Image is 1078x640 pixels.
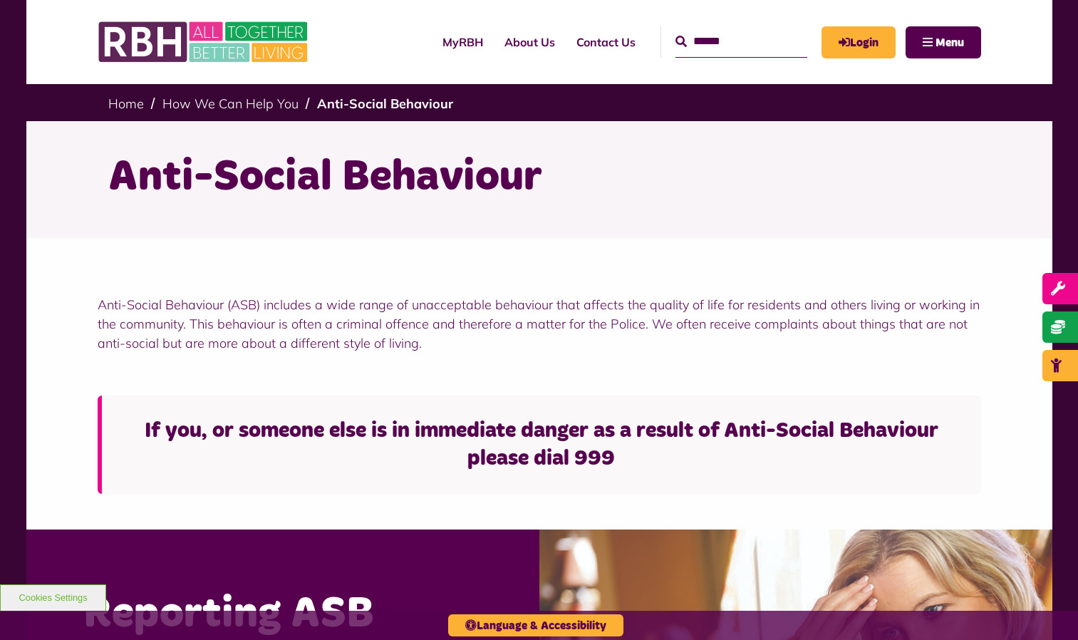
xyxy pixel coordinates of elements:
a: Anti-Social Behaviour [317,96,453,112]
a: Contact Us [566,23,646,61]
img: RBH [98,14,311,70]
a: MyRBH [822,26,896,58]
h3: If you, or someone else is in immediate danger as a result of Anti-Social Behaviour please dial 999 [123,417,960,473]
iframe: Netcall Web Assistant for live chat [1014,576,1078,640]
a: Home [108,96,144,112]
a: About Us [494,23,566,61]
button: Navigation [906,26,981,58]
h1: Anti-Social Behaviour [108,150,970,205]
a: MyRBH [432,23,494,61]
a: How We Can Help You [162,96,299,112]
button: Language & Accessibility [448,614,623,636]
p: Anti-Social Behaviour (ASB) includes a wide range of unacceptable behaviour that affects the qual... [98,295,981,353]
span: Menu [936,37,964,48]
